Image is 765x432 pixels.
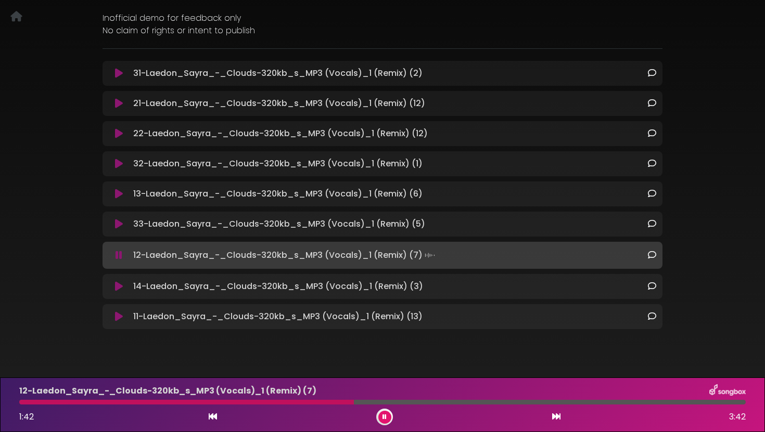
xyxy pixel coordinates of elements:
[133,97,425,110] p: 21-Laedon_Sayra_-_Clouds-320kb_s_MP3 (Vocals)_1 (Remix) (12)
[133,67,423,80] p: 31-Laedon_Sayra_-_Clouds-320kb_s_MP3 (Vocals)_1 (Remix) (2)
[133,248,437,263] p: 12-Laedon_Sayra_-_Clouds-320kb_s_MP3 (Vocals)_1 (Remix) (7)
[103,24,662,37] p: No claim of rights or intent to publish
[133,188,423,200] p: 13-Laedon_Sayra_-_Clouds-320kb_s_MP3 (Vocals)_1 (Remix) (6)
[133,127,428,140] p: 22-Laedon_Sayra_-_Clouds-320kb_s_MP3 (Vocals)_1 (Remix) (12)
[133,280,423,293] p: 14-Laedon_Sayra_-_Clouds-320kb_s_MP3 (Vocals)_1 (Remix) (3)
[133,158,423,170] p: 32-Laedon_Sayra_-_Clouds-320kb_s_MP3 (Vocals)_1 (Remix) (1)
[133,218,425,230] p: 33-Laedon_Sayra_-_Clouds-320kb_s_MP3 (Vocals)_1 (Remix) (5)
[423,248,437,263] img: waveform4.gif
[103,12,662,24] p: Inofficial demo for feedback only
[133,310,423,323] p: 11-Laedon_Sayra_-_Clouds-320kb_s_MP3 (Vocals)_1 (Remix) (13)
